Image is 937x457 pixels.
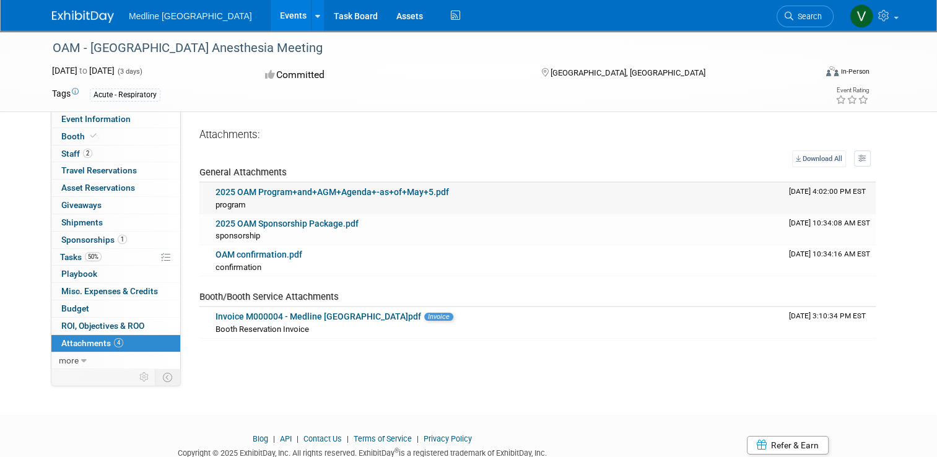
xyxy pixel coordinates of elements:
span: sponsorship [216,231,260,240]
span: to [77,66,89,76]
span: Booth Reservation Invoice [216,324,309,334]
td: Toggle Event Tabs [155,369,181,385]
span: Booth [61,131,99,141]
span: | [344,434,352,443]
a: Terms of Service [354,434,412,443]
a: Search [777,6,834,27]
span: | [270,434,278,443]
a: 2025 OAM Program+and+AGM+Agenda+-as+of+May+5.pdf [216,187,449,197]
span: [GEOGRAPHIC_DATA], [GEOGRAPHIC_DATA] [551,68,705,77]
a: Download All [792,150,846,167]
a: Sponsorships1 [51,232,180,248]
i: Booth reservation complete [90,133,97,139]
a: Privacy Policy [424,434,472,443]
span: Travel Reservations [61,165,137,175]
div: Attachments: [199,128,876,144]
span: Search [793,12,822,21]
span: Giveaways [61,200,102,210]
span: 4 [114,338,123,347]
span: Attachments [61,338,123,348]
a: Booth [51,128,180,145]
a: Shipments [51,214,180,231]
span: program [216,200,246,209]
div: Committed [261,64,521,86]
div: Event Rating [835,87,869,94]
a: OAM confirmation.pdf [216,250,302,259]
span: Upload Timestamp [789,311,866,320]
td: Upload Timestamp [784,245,876,276]
a: ROI, Objectives & ROO [51,318,180,334]
a: Misc. Expenses & Credits [51,283,180,300]
span: 50% [85,252,102,261]
a: Travel Reservations [51,162,180,179]
a: Event Information [51,111,180,128]
a: Budget [51,300,180,317]
div: Event Format [749,64,869,83]
span: [DATE] [DATE] [52,66,115,76]
a: more [51,352,180,369]
td: Tags [52,87,79,102]
a: Contact Us [303,434,342,443]
a: Blog [253,434,268,443]
td: Upload Timestamp [784,183,876,214]
span: Shipments [61,217,103,227]
span: Tasks [60,252,102,262]
span: Upload Timestamp [789,250,870,258]
span: Asset Reservations [61,183,135,193]
img: Vahid Mohammadi [850,4,873,28]
a: Attachments4 [51,335,180,352]
span: Invoice [424,313,453,321]
td: Personalize Event Tab Strip [134,369,155,385]
span: Medline [GEOGRAPHIC_DATA] [129,11,252,21]
div: OAM - [GEOGRAPHIC_DATA] Anesthesia Meeting [48,37,800,59]
a: Asset Reservations [51,180,180,196]
td: Upload Timestamp [784,307,876,338]
a: Refer & Earn [747,436,829,455]
td: Upload Timestamp [784,214,876,245]
span: General Attachments [199,167,287,178]
span: Booth/Booth Service Attachments [199,291,339,302]
div: In-Person [840,67,869,76]
span: more [59,355,79,365]
a: Playbook [51,266,180,282]
a: 2025 OAM Sponsorship Package.pdf [216,219,359,228]
a: Tasks50% [51,249,180,266]
span: Event Information [61,114,131,124]
span: | [294,434,302,443]
img: Format-Inperson.png [826,66,839,76]
span: Upload Timestamp [789,187,866,196]
span: | [414,434,422,443]
span: Playbook [61,269,97,279]
span: 2 [83,149,92,158]
span: Sponsorships [61,235,127,245]
a: Invoice M000004 - Medline [GEOGRAPHIC_DATA]pdf [216,311,421,321]
a: API [280,434,292,443]
span: Upload Timestamp [789,219,870,227]
img: ExhibitDay [52,11,114,23]
sup: ® [394,447,399,454]
div: Acute - Respiratory [90,89,160,102]
span: Staff [61,149,92,159]
a: Staff2 [51,146,180,162]
span: Misc. Expenses & Credits [61,286,158,296]
a: Giveaways [51,197,180,214]
span: ROI, Objectives & ROO [61,321,144,331]
span: (3 days) [116,67,142,76]
span: confirmation [216,263,261,272]
span: 1 [118,235,127,244]
span: Budget [61,303,89,313]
